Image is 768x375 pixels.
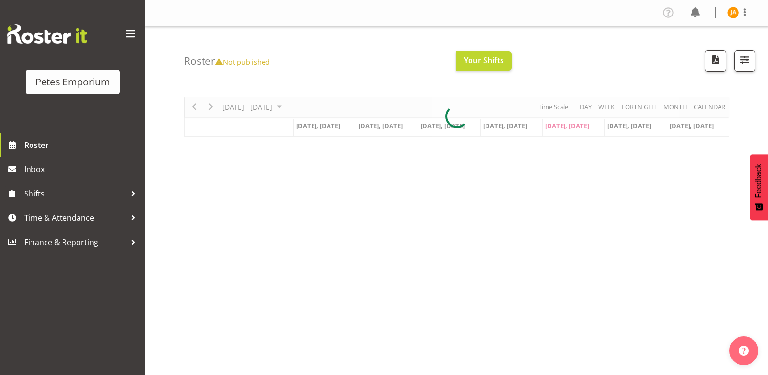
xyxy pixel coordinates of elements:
img: help-xxl-2.png [739,346,749,356]
span: Time & Attendance [24,211,126,225]
span: Finance & Reporting [24,235,126,249]
button: Download a PDF of the roster according to the set date range. [705,50,726,72]
span: Shifts [24,186,126,201]
h4: Roster [184,55,270,66]
button: Feedback - Show survey [750,154,768,220]
button: Filter Shifts [734,50,755,72]
span: Your Shifts [464,55,504,65]
span: Feedback [754,164,763,198]
img: Rosterit website logo [7,24,87,44]
span: Roster [24,138,141,152]
div: Petes Emporium [35,75,110,89]
img: jeseryl-armstrong10788.jpg [727,7,739,18]
button: Your Shifts [456,51,512,71]
span: Inbox [24,162,141,177]
span: Not published [215,57,270,66]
